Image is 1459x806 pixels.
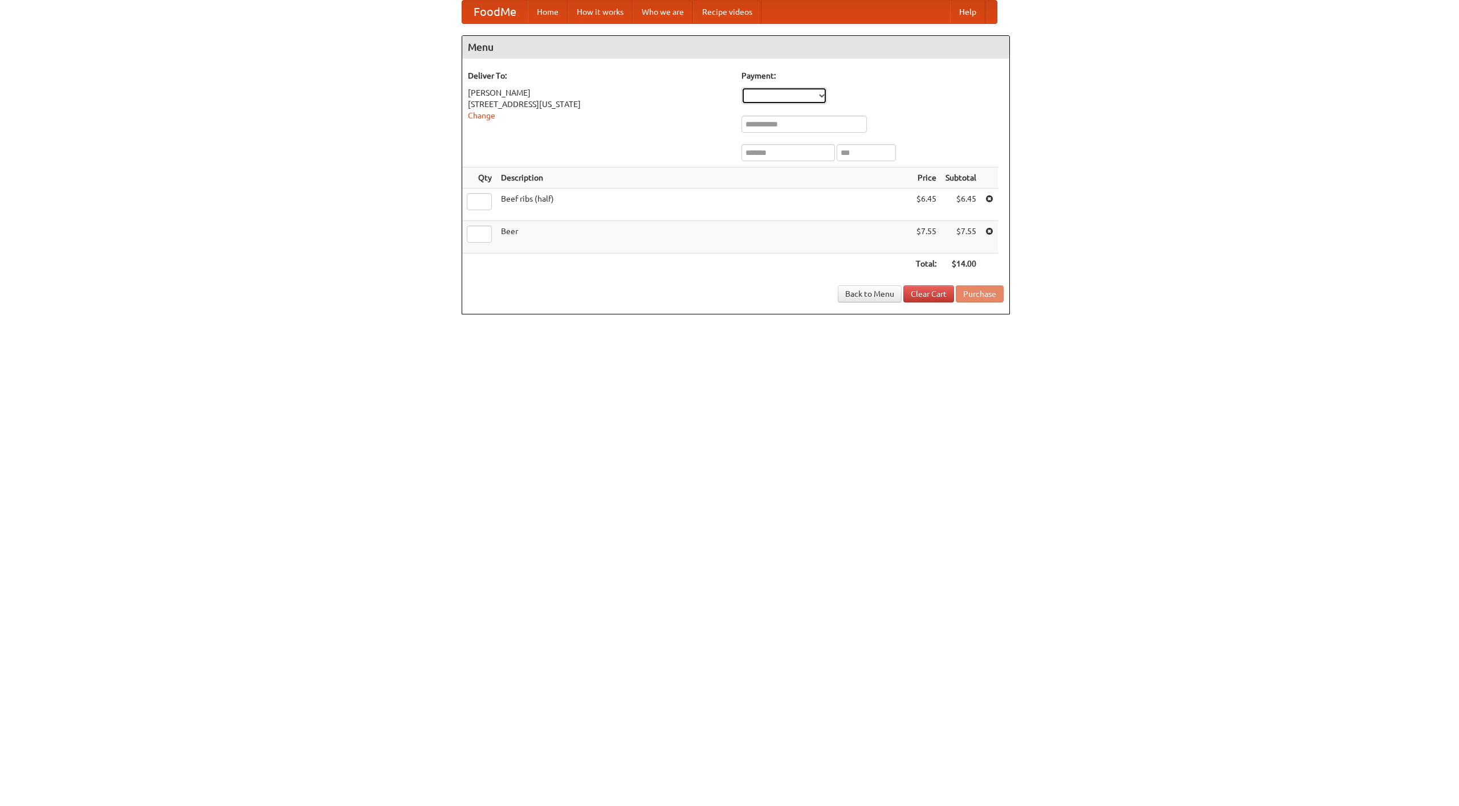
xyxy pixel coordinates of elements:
[462,167,496,189] th: Qty
[941,221,981,253] td: $7.55
[941,253,981,275] th: $14.00
[741,70,1004,81] h5: Payment:
[903,285,954,302] a: Clear Cart
[950,1,985,23] a: Help
[528,1,568,23] a: Home
[633,1,693,23] a: Who we are
[911,167,941,189] th: Price
[911,221,941,253] td: $7.55
[468,87,730,99] div: [PERSON_NAME]
[496,189,911,221] td: Beef ribs (half)
[468,111,495,120] a: Change
[468,99,730,110] div: [STREET_ADDRESS][US_STATE]
[911,189,941,221] td: $6.45
[838,285,902,302] a: Back to Menu
[468,70,730,81] h5: Deliver To:
[693,1,761,23] a: Recipe videos
[911,253,941,275] th: Total:
[941,167,981,189] th: Subtotal
[956,285,1004,302] button: Purchase
[568,1,633,23] a: How it works
[941,189,981,221] td: $6.45
[462,1,528,23] a: FoodMe
[462,36,1009,59] h4: Menu
[496,167,911,189] th: Description
[496,221,911,253] td: Beer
